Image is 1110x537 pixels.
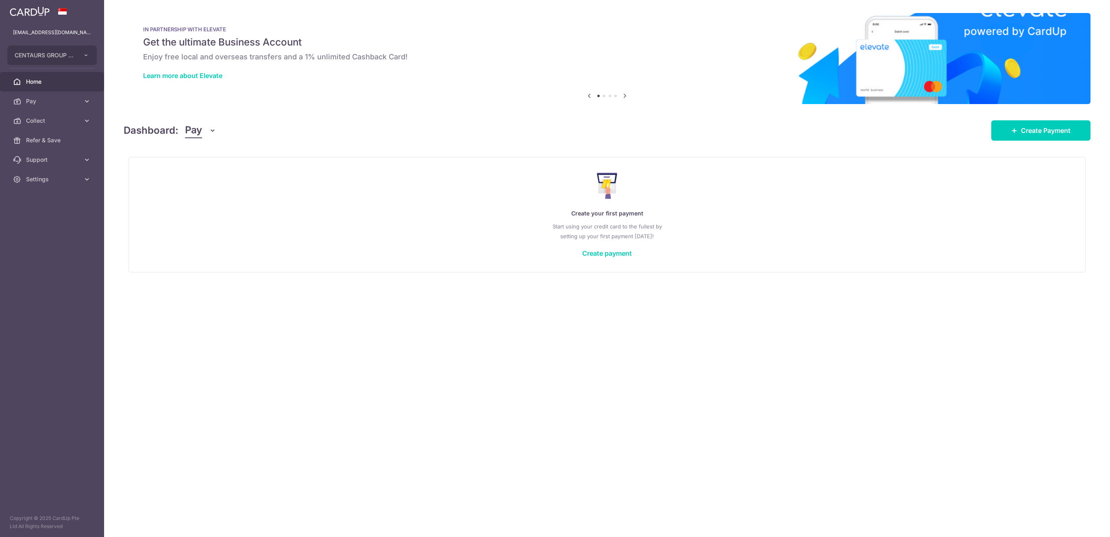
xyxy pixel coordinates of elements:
p: [EMAIL_ADDRESS][DOMAIN_NAME] [13,28,91,37]
span: CENTAURS GROUP PRIVATE LIMITED [15,51,75,59]
h6: Enjoy free local and overseas transfers and a 1% unlimited Cashback Card! [143,52,1071,62]
span: Collect [26,117,80,125]
h5: Get the ultimate Business Account [143,36,1071,49]
a: Create Payment [991,120,1090,141]
img: Renovation banner [124,13,1090,104]
p: Create your first payment [145,209,1069,218]
button: CENTAURS GROUP PRIVATE LIMITED [7,46,97,65]
button: Pay [185,123,216,138]
a: Create payment [582,249,632,257]
span: Create Payment [1021,126,1071,135]
span: Home [26,78,80,86]
img: Make Payment [597,173,618,199]
p: Start using your credit card to the fullest by setting up your first payment [DATE]! [145,222,1069,241]
a: Learn more about Elevate [143,72,222,80]
span: Refer & Save [26,136,80,144]
span: Pay [26,97,80,105]
span: Pay [185,123,202,138]
h4: Dashboard: [124,123,178,138]
span: Support [26,156,80,164]
p: IN PARTNERSHIP WITH ELEVATE [143,26,1071,33]
span: Settings [26,175,80,183]
img: CardUp [10,7,50,16]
